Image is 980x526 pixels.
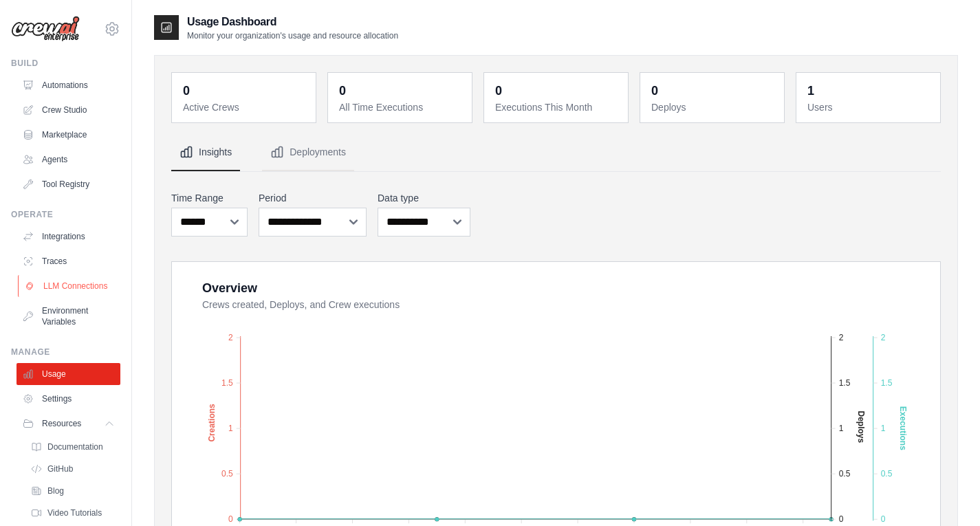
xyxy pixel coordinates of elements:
tspan: 0 [839,514,844,524]
div: 1 [807,81,814,100]
button: Insights [171,134,240,171]
text: Deploys [856,410,866,443]
tspan: 1 [881,424,886,433]
span: Blog [47,485,64,496]
div: Operate [11,209,120,220]
tspan: 1 [839,424,844,433]
a: Environment Variables [17,300,120,333]
dt: Crews created, Deploys, and Crew executions [202,298,924,311]
button: Deployments [262,134,354,171]
div: Overview [202,278,257,298]
span: Video Tutorials [47,507,102,518]
a: Automations [17,74,120,96]
tspan: 1.5 [881,378,893,388]
tspan: 2 [839,333,844,342]
label: Period [259,191,367,205]
dt: Deploys [651,100,776,114]
div: Build [11,58,120,69]
dt: Executions This Month [495,100,620,114]
tspan: 2 [228,333,233,342]
h2: Usage Dashboard [187,14,398,30]
a: Tool Registry [17,173,120,195]
dt: Users [807,100,932,114]
tspan: 0.5 [881,469,893,479]
label: Data type [378,191,470,205]
a: Video Tutorials [25,503,120,523]
text: Executions [898,406,908,450]
a: Traces [17,250,120,272]
a: Agents [17,149,120,171]
a: Settings [17,388,120,410]
div: 0 [183,81,190,100]
a: Integrations [17,226,120,248]
img: Logo [11,16,80,42]
dt: Active Crews [183,100,307,114]
tspan: 1 [228,424,233,433]
div: 0 [495,81,502,100]
a: Marketplace [17,124,120,146]
div: 0 [651,81,658,100]
tspan: 0.5 [839,469,851,479]
div: Manage [11,347,120,358]
a: GitHub [25,459,120,479]
a: LLM Connections [18,275,122,297]
a: Usage [17,363,120,385]
tspan: 2 [881,333,886,342]
a: Documentation [25,437,120,457]
tspan: 1.5 [839,378,851,388]
div: 0 [339,81,346,100]
nav: Tabs [171,134,941,171]
tspan: 0.5 [221,469,233,479]
text: Creations [207,404,217,442]
tspan: 1.5 [221,378,233,388]
dt: All Time Executions [339,100,464,114]
span: Documentation [47,441,103,452]
button: Resources [17,413,120,435]
span: GitHub [47,463,73,474]
tspan: 0 [881,514,886,524]
span: Resources [42,418,81,429]
p: Monitor your organization's usage and resource allocation [187,30,398,41]
a: Blog [25,481,120,501]
label: Time Range [171,191,248,205]
tspan: 0 [228,514,233,524]
a: Crew Studio [17,99,120,121]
